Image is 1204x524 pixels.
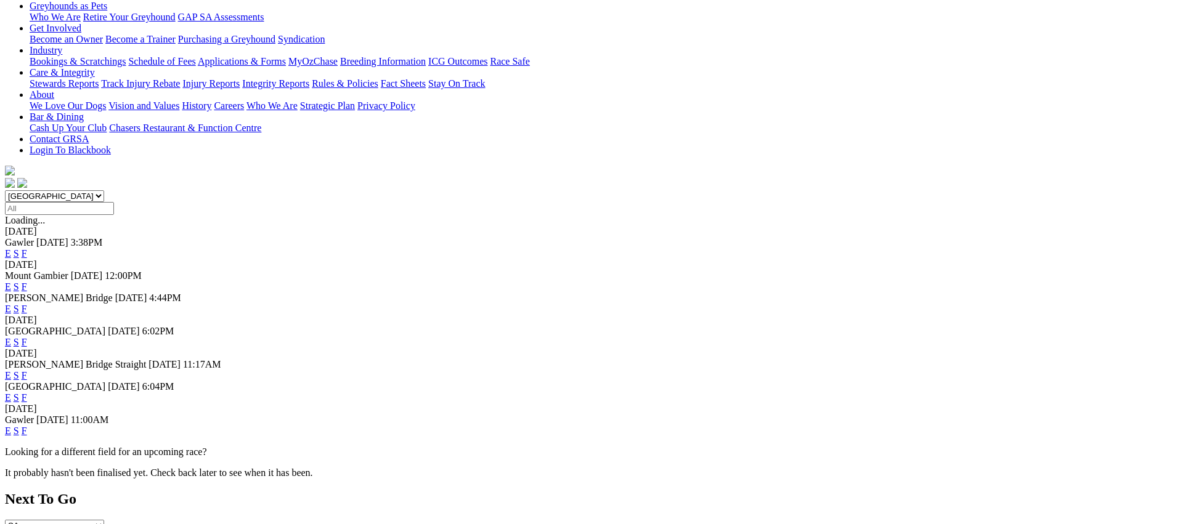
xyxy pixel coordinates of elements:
[5,326,105,336] span: [GEOGRAPHIC_DATA]
[108,100,179,111] a: Vision and Values
[83,12,176,22] a: Retire Your Greyhound
[148,359,181,369] span: [DATE]
[312,78,378,89] a: Rules & Policies
[5,304,11,314] a: E
[5,467,313,478] partial: It probably hasn't been finalised yet. Check back later to see when it has been.
[30,100,106,111] a: We Love Our Dogs
[5,259,1199,270] div: [DATE]
[22,370,27,381] a: F
[278,34,325,44] a: Syndication
[30,34,103,44] a: Become an Owner
[14,304,19,314] a: S
[5,491,1199,507] h2: Next To Go
[17,178,27,188] img: twitter.svg
[30,134,89,144] a: Contact GRSA
[340,56,426,67] a: Breeding Information
[183,359,221,369] span: 11:17AM
[14,392,19,403] a: S
[5,403,1199,414] div: [DATE]
[30,23,81,33] a: Get Involved
[30,12,1199,23] div: Greyhounds as Pets
[22,392,27,403] a: F
[490,56,529,67] a: Race Safe
[5,414,34,425] span: Gawler
[5,348,1199,359] div: [DATE]
[30,56,126,67] a: Bookings & Scratchings
[5,248,11,259] a: E
[14,425,19,436] a: S
[22,425,27,436] a: F
[30,45,62,55] a: Industry
[30,78,1199,89] div: Care & Integrity
[149,292,181,303] span: 4:44PM
[109,123,261,133] a: Chasers Restaurant & Function Centre
[30,12,81,22] a: Who We Are
[14,248,19,259] a: S
[198,56,286,67] a: Applications & Forms
[14,337,19,347] a: S
[22,248,27,259] a: F
[5,237,34,248] span: Gawler
[22,337,27,347] a: F
[182,78,240,89] a: Injury Reports
[105,34,176,44] a: Become a Trainer
[288,56,338,67] a: MyOzChase
[5,315,1199,326] div: [DATE]
[5,425,11,436] a: E
[381,78,426,89] a: Fact Sheets
[30,100,1199,111] div: About
[14,370,19,381] a: S
[71,414,109,425] span: 11:00AM
[30,78,99,89] a: Stewards Reports
[5,202,114,215] input: Select date
[105,270,142,281] span: 12:00PM
[128,56,195,67] a: Schedule of Fees
[300,100,355,111] a: Strategic Plan
[30,67,95,78] a: Care & Integrity
[5,381,105,392] span: [GEOGRAPHIC_DATA]
[71,270,103,281] span: [DATE]
[115,292,147,303] span: [DATE]
[5,281,11,292] a: E
[182,100,211,111] a: History
[178,12,264,22] a: GAP SA Assessments
[30,145,111,155] a: Login To Blackbook
[30,1,107,11] a: Greyhounds as Pets
[246,100,298,111] a: Who We Are
[30,123,107,133] a: Cash Up Your Club
[5,337,11,347] a: E
[428,56,487,67] a: ICG Outcomes
[142,381,174,392] span: 6:04PM
[71,237,103,248] span: 3:38PM
[30,56,1199,67] div: Industry
[242,78,309,89] a: Integrity Reports
[22,281,27,292] a: F
[30,34,1199,45] div: Get Involved
[30,89,54,100] a: About
[357,100,415,111] a: Privacy Policy
[5,166,15,175] img: logo-grsa-white.png
[108,381,140,392] span: [DATE]
[5,215,45,225] span: Loading...
[22,304,27,314] a: F
[36,237,68,248] span: [DATE]
[428,78,485,89] a: Stay On Track
[5,370,11,381] a: E
[36,414,68,425] span: [DATE]
[101,78,180,89] a: Track Injury Rebate
[5,392,11,403] a: E
[5,446,1199,457] p: Looking for a different field for an upcoming race?
[5,292,113,303] span: [PERSON_NAME] Bridge
[108,326,140,336] span: [DATE]
[178,34,275,44] a: Purchasing a Greyhound
[5,226,1199,237] div: [DATE]
[5,359,146,369] span: [PERSON_NAME] Bridge Straight
[5,270,68,281] span: Mount Gambier
[142,326,174,336] span: 6:02PM
[30,123,1199,134] div: Bar & Dining
[5,178,15,188] img: facebook.svg
[214,100,244,111] a: Careers
[30,111,84,122] a: Bar & Dining
[14,281,19,292] a: S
